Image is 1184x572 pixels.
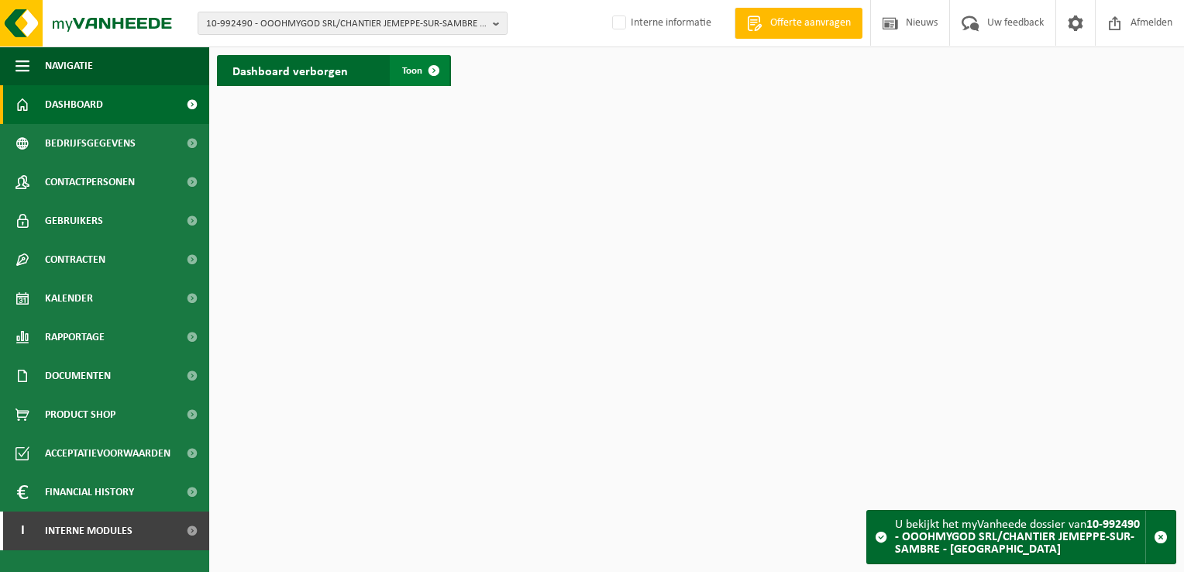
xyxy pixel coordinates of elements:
div: U bekijkt het myVanheede dossier van [895,511,1145,563]
span: Interne modules [45,512,133,550]
span: Acceptatievoorwaarden [45,434,170,473]
span: Offerte aanvragen [766,16,855,31]
span: Product Shop [45,395,115,434]
span: Financial History [45,473,134,512]
span: 10-992490 - OOOHMYGOD SRL/CHANTIER JEMEPPE-SUR-SAMBRE - [GEOGRAPHIC_DATA] [206,12,487,36]
span: I [15,512,29,550]
span: Toon [402,66,422,76]
span: Documenten [45,357,111,395]
span: Contactpersonen [45,163,135,202]
button: 10-992490 - OOOHMYGOD SRL/CHANTIER JEMEPPE-SUR-SAMBRE - [GEOGRAPHIC_DATA] [198,12,508,35]
a: Offerte aanvragen [735,8,862,39]
span: Bedrijfsgegevens [45,124,136,163]
span: Rapportage [45,318,105,357]
span: Gebruikers [45,202,103,240]
span: Dashboard [45,85,103,124]
a: Toon [390,55,449,86]
span: Contracten [45,240,105,279]
span: Kalender [45,279,93,318]
h2: Dashboard verborgen [217,55,363,85]
span: Navigatie [45,47,93,85]
strong: 10-992490 - OOOHMYGOD SRL/CHANTIER JEMEPPE-SUR-SAMBRE - [GEOGRAPHIC_DATA] [895,519,1140,556]
label: Interne informatie [609,12,711,35]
